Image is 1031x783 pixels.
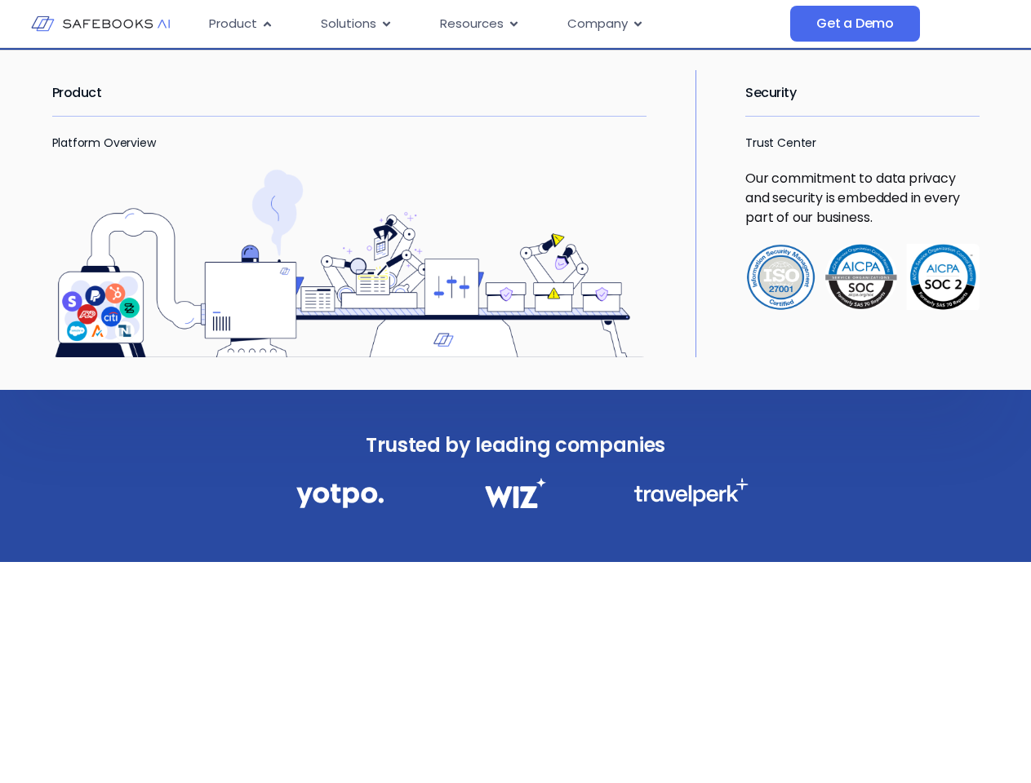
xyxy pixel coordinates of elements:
img: Financial Data Governance 2 [477,478,553,508]
a: Trust Center [745,135,816,151]
span: Product [209,15,257,33]
p: Our commitment to data privacy and security is embedded in every part of our business. [745,169,979,228]
span: Get a Demo [816,15,894,32]
nav: Menu [196,8,790,40]
h2: Security [745,70,979,116]
img: Financial Data Governance 1 [296,478,384,513]
a: Get a Demo [790,6,920,42]
span: Company [567,15,628,33]
h2: Product [52,70,647,116]
div: Menu Toggle [196,8,790,40]
span: Resources [440,15,504,33]
h3: Trusted by leading companies [260,429,771,462]
img: Financial Data Governance 3 [633,478,749,507]
span: Solutions [321,15,376,33]
a: Platform Overview [52,135,156,151]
